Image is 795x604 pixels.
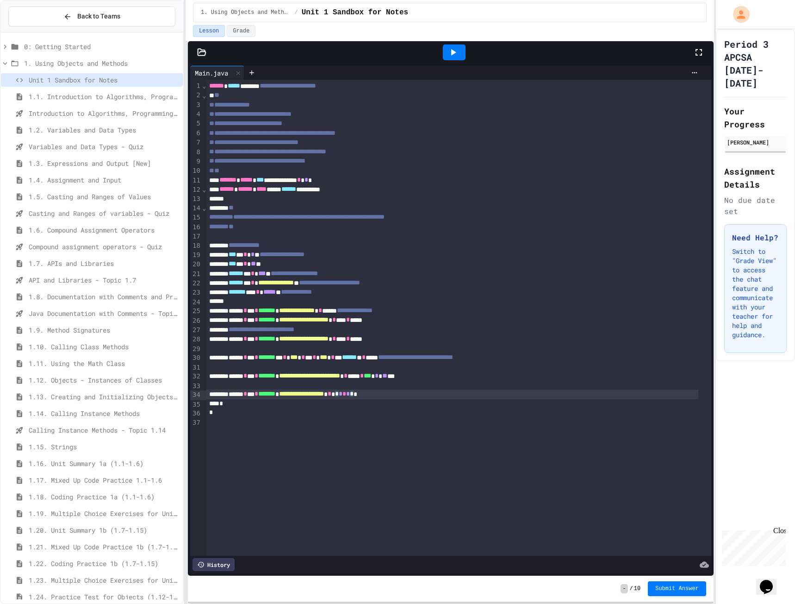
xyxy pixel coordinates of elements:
span: 1.9. Method Signatures [29,325,179,335]
div: No due date set [724,195,787,217]
div: 28 [190,335,202,344]
span: Fold line [202,82,206,89]
span: 0: Getting Started [24,42,179,51]
div: Chat with us now!Close [4,4,64,59]
div: 2 [190,91,202,100]
div: 37 [190,418,202,428]
span: 1.20. Unit Summary 1b (1.7-1.15) [29,525,179,535]
span: 1.24. Practice Test for Objects (1.12-1.14) [29,592,179,602]
span: - [621,584,627,593]
div: 14 [190,204,202,213]
iframe: chat widget [718,527,786,566]
span: Fold line [202,92,206,99]
div: 11 [190,176,202,185]
span: 1.21. Mixed Up Code Practice 1b (1.7-1.15) [29,542,179,552]
span: 1.12. Objects - Instances of Classes [29,375,179,385]
div: 1 [190,82,202,91]
div: 6 [190,129,202,138]
div: 23 [190,288,202,297]
div: 12 [190,185,202,195]
div: 4 [190,110,202,119]
span: 1.1. Introduction to Algorithms, Programming, and Compilers [29,92,179,101]
span: 1.10. Calling Class Methods [29,342,179,352]
button: Back to Teams [8,6,175,26]
div: 20 [190,260,202,269]
span: 1.3. Expressions and Output [New] [29,158,179,168]
span: Variables and Data Types - Quiz [29,142,179,151]
div: 36 [190,409,202,418]
div: 17 [190,232,202,241]
span: Casting and Ranges of variables - Quiz [29,208,179,218]
button: Lesson [193,25,225,37]
span: Back to Teams [77,12,120,21]
span: 1.8. Documentation with Comments and Preconditions [29,292,179,302]
div: History [193,558,235,571]
span: 1.5. Casting and Ranges of Values [29,192,179,201]
div: 19 [190,251,202,260]
span: Unit 1 Sandbox for Notes [302,7,408,18]
span: / [630,585,633,592]
span: Fold line [202,186,206,193]
p: Switch to "Grade View" to access the chat feature and communicate with your teacher for help and ... [732,247,779,340]
h2: Assignment Details [724,165,787,191]
span: 1.11. Using the Math Class [29,359,179,368]
span: Java Documentation with Comments - Topic 1.8 [29,308,179,318]
h1: Period 3 APCSA [DATE]-[DATE] [724,38,787,89]
span: 1.4. Assignment and Input [29,175,179,185]
span: / [294,9,298,16]
div: 32 [190,372,202,381]
span: Unit 1 Sandbox for Notes [29,75,179,85]
span: API and Libraries - Topic 1.7 [29,275,179,285]
div: 7 [190,138,202,147]
span: 1.17. Mixed Up Code Practice 1.1-1.6 [29,475,179,485]
div: 25 [190,307,202,316]
div: 5 [190,119,202,128]
span: Calling Instance Methods - Topic 1.14 [29,425,179,435]
button: Grade [227,25,255,37]
div: 26 [190,316,202,326]
h3: Need Help? [732,232,779,243]
button: Submit Answer [648,581,706,596]
div: 16 [190,223,202,232]
div: 31 [190,363,202,372]
div: 10 [190,166,202,176]
div: 9 [190,157,202,166]
span: Fold line [202,204,206,212]
span: 1.13. Creating and Initializing Objects: Constructors [29,392,179,402]
div: 21 [190,270,202,279]
span: 1.2. Variables and Data Types [29,125,179,135]
div: [PERSON_NAME] [727,138,784,146]
div: 3 [190,101,202,110]
span: Compound assignment operators - Quiz [29,242,179,252]
span: 1.22. Coding Practice 1b (1.7-1.15) [29,559,179,568]
span: 1.7. APIs and Libraries [29,258,179,268]
span: Introduction to Algorithms, Programming, and Compilers [29,108,179,118]
span: 1. Using Objects and Methods [24,58,179,68]
span: 1.15. Strings [29,442,179,452]
div: Main.java [190,68,233,78]
div: 15 [190,213,202,222]
span: 10 [634,585,640,592]
span: 1.23. Multiple Choice Exercises for Unit 1b (1.9-1.15) [29,575,179,585]
h2: Your Progress [724,105,787,131]
div: 13 [190,195,202,204]
iframe: chat widget [756,567,786,595]
span: 1. Using Objects and Methods [201,9,291,16]
div: 30 [190,353,202,363]
span: 1.18. Coding Practice 1a (1.1-1.6) [29,492,179,502]
span: 1.14. Calling Instance Methods [29,409,179,418]
span: Submit Answer [655,585,699,592]
div: Main.java [190,66,244,80]
div: 35 [190,400,202,409]
div: 29 [190,345,202,354]
div: 18 [190,241,202,251]
div: 34 [190,390,202,400]
span: 1.19. Multiple Choice Exercises for Unit 1a (1.1-1.6) [29,509,179,518]
div: 33 [190,382,202,391]
div: 22 [190,279,202,288]
span: 1.16. Unit Summary 1a (1.1-1.6) [29,459,179,468]
span: 1.6. Compound Assignment Operators [29,225,179,235]
div: My Account [723,4,752,25]
div: 24 [190,298,202,307]
div: 27 [190,326,202,335]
